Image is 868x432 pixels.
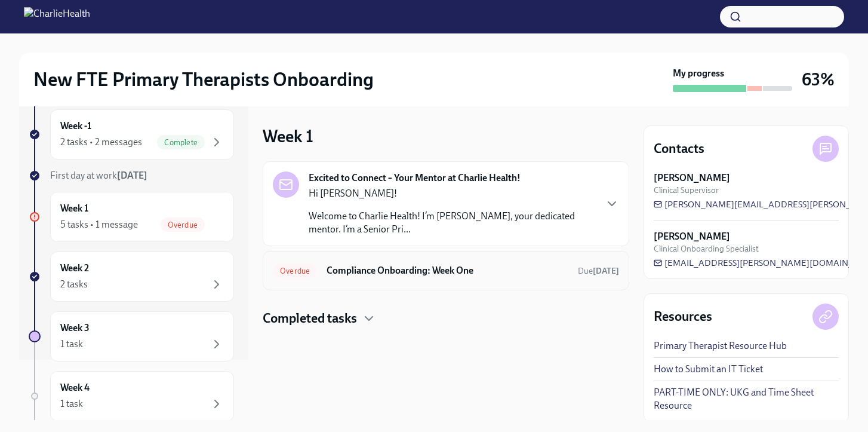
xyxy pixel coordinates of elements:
[29,169,234,182] a: First day at work[DATE]
[654,243,759,255] span: Clinical Onboarding Specialist
[29,311,234,361] a: Week 31 task
[29,109,234,160] a: Week -12 tasks • 2 messagesComplete
[309,171,521,185] strong: Excited to Connect – Your Mentor at Charlie Health!
[654,386,839,412] a: PART-TIME ONLY: UKG and Time Sheet Resource
[60,397,83,410] div: 1 task
[60,136,142,149] div: 2 tasks • 2 messages
[29,371,234,421] a: Week 41 task
[60,278,88,291] div: 2 tasks
[327,264,568,277] h6: Compliance Onboarding: Week One
[654,140,704,158] h4: Contacts
[60,120,91,133] h6: Week -1
[263,125,313,147] h3: Week 1
[60,202,88,215] h6: Week 1
[578,266,619,276] span: Due
[673,67,724,80] strong: My progress
[593,266,619,276] strong: [DATE]
[802,69,835,90] h3: 63%
[60,262,89,275] h6: Week 2
[29,252,234,302] a: Week 22 tasks
[50,170,147,181] span: First day at work
[263,310,629,327] div: Completed tasks
[157,138,205,147] span: Complete
[309,187,595,200] p: Hi [PERSON_NAME]!
[161,220,205,229] span: Overdue
[24,7,90,26] img: CharlieHealth
[60,381,90,394] h6: Week 4
[33,68,374,91] h2: New FTE Primary Therapists Onboarding
[654,171,730,185] strong: [PERSON_NAME]
[60,321,90,335] h6: Week 3
[273,266,317,275] span: Overdue
[29,192,234,242] a: Week 15 tasks • 1 messageOverdue
[654,308,712,326] h4: Resources
[578,265,619,277] span: October 5th, 2025 10:00
[654,339,787,353] a: Primary Therapist Resource Hub
[60,338,83,351] div: 1 task
[309,210,595,236] p: Welcome to Charlie Health! I’m [PERSON_NAME], your dedicated mentor. I’m a Senior Pri...
[654,185,719,196] span: Clinical Supervisor
[263,310,357,327] h4: Completed tasks
[654,363,763,376] a: How to Submit an IT Ticket
[60,218,138,231] div: 5 tasks • 1 message
[117,170,147,181] strong: [DATE]
[273,261,619,280] a: OverdueCompliance Onboarding: Week OneDue[DATE]
[654,230,730,243] strong: [PERSON_NAME]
